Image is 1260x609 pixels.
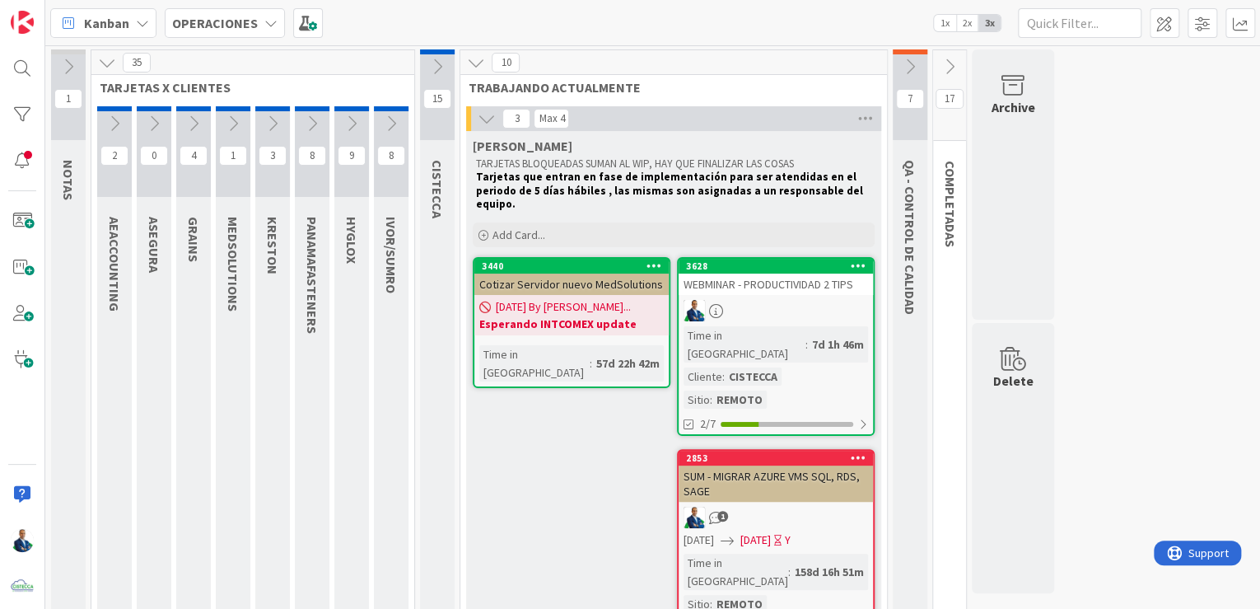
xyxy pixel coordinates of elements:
[679,300,873,321] div: GA
[185,217,202,262] span: GRAINS
[383,217,399,293] span: IVOR/SUMRO
[473,257,670,388] a: 3440Cotizar Servidor nuevo MedSolutions[DATE] By [PERSON_NAME]...Esperando INTCOMEX updateTime in...
[700,415,716,433] span: 2/7
[722,368,725,386] span: :
[712,391,767,409] div: REMOTO
[474,274,669,295] div: Cotizar Servidor nuevo MedSolutions
[590,354,592,372] span: :
[502,109,530,129] span: 3
[469,79,866,96] span: TRABAJANDO ACTUALMENTE
[180,146,208,166] span: 4
[684,554,788,590] div: Time in [GEOGRAPHIC_DATA]
[679,259,873,295] div: 3628WEBMINAR - PRODUCTIVIDAD 2 TIPS
[54,89,82,109] span: 1
[106,217,123,312] span: AEACCOUNTING
[476,157,794,171] span: TARJETAS BLOQUEADAS SUMAN AL WIP, HAY QUE FINALIZAR LAS COSAS
[100,79,394,96] span: TARJETAS X CLIENTES
[679,274,873,295] div: WEBMINAR - PRODUCTIVIDAD 2 TIPS
[725,368,782,386] div: CISTECCA
[11,529,34,552] img: GA
[785,532,791,549] div: Y
[338,146,366,166] span: 9
[684,368,722,386] div: Cliente
[684,391,710,409] div: Sitio
[492,53,520,73] span: 10
[474,259,669,274] div: 3440
[172,15,258,31] b: OPERACIONES
[496,298,631,316] span: [DATE] By [PERSON_NAME]...
[11,11,34,34] img: Visit kanbanzone.com
[686,260,873,272] div: 3628
[225,217,241,312] span: MEDSOLUTIONS
[146,217,162,273] span: ASEGURA
[934,15,956,31] span: 1x
[896,89,924,109] span: 7
[473,138,572,154] span: GABRIEL
[492,227,545,242] span: Add Card...
[684,300,705,321] img: GA
[684,507,705,528] img: GA
[60,160,77,200] span: NOTAS
[377,146,405,166] span: 8
[539,115,564,123] div: Max 4
[679,507,873,528] div: GA
[684,532,714,549] span: [DATE]
[805,335,808,354] span: :
[791,563,868,581] div: 158d 16h 51m
[684,326,805,363] div: Time in [GEOGRAPHIC_DATA]
[423,89,451,109] span: 15
[264,217,281,274] span: KRESTON
[474,259,669,295] div: 3440Cotizar Servidor nuevo MedSolutions
[956,15,978,31] span: 2x
[717,511,728,522] span: 1
[992,97,1035,117] div: Archive
[35,2,75,22] span: Support
[710,391,712,409] span: :
[679,466,873,502] div: SUM - MIGRAR AZURE VMS SQL, RDS, SAGE
[476,170,866,211] strong: Tarjetas que entran en fase de implementación para ser atendidas en el periodo de 5 días hábiles ...
[123,53,151,73] span: 35
[686,452,873,464] div: 2853
[808,335,868,354] div: 7d 1h 46m
[1018,8,1141,38] input: Quick Filter...
[740,532,771,549] span: [DATE]
[592,354,664,372] div: 57d 22h 42m
[304,217,320,334] span: PANAMAFASTENERS
[11,575,34,598] img: avatar
[677,257,875,436] a: 3628WEBMINAR - PRODUCTIVIDAD 2 TIPSGATime in [GEOGRAPHIC_DATA]:7d 1h 46mCliente:CISTECCASitio:REM...
[84,13,129,33] span: Kanban
[479,316,664,332] b: Esperando INTCOMEX update
[100,146,128,166] span: 2
[140,146,168,166] span: 0
[679,259,873,274] div: 3628
[679,451,873,502] div: 2853SUM - MIGRAR AZURE VMS SQL, RDS, SAGE
[219,146,247,166] span: 1
[978,15,1001,31] span: 3x
[259,146,287,166] span: 3
[429,160,446,218] span: CISTECCA
[936,89,964,109] span: 17
[902,160,918,315] span: QA - CONTROL DE CALIDAD
[479,345,590,382] div: Time in [GEOGRAPHIC_DATA]
[788,563,791,581] span: :
[993,371,1034,391] div: Delete
[942,161,959,247] span: COMPLETADAS
[298,146,326,166] span: 8
[343,217,360,264] span: HYGLOX
[482,260,669,272] div: 3440
[679,451,873,466] div: 2853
